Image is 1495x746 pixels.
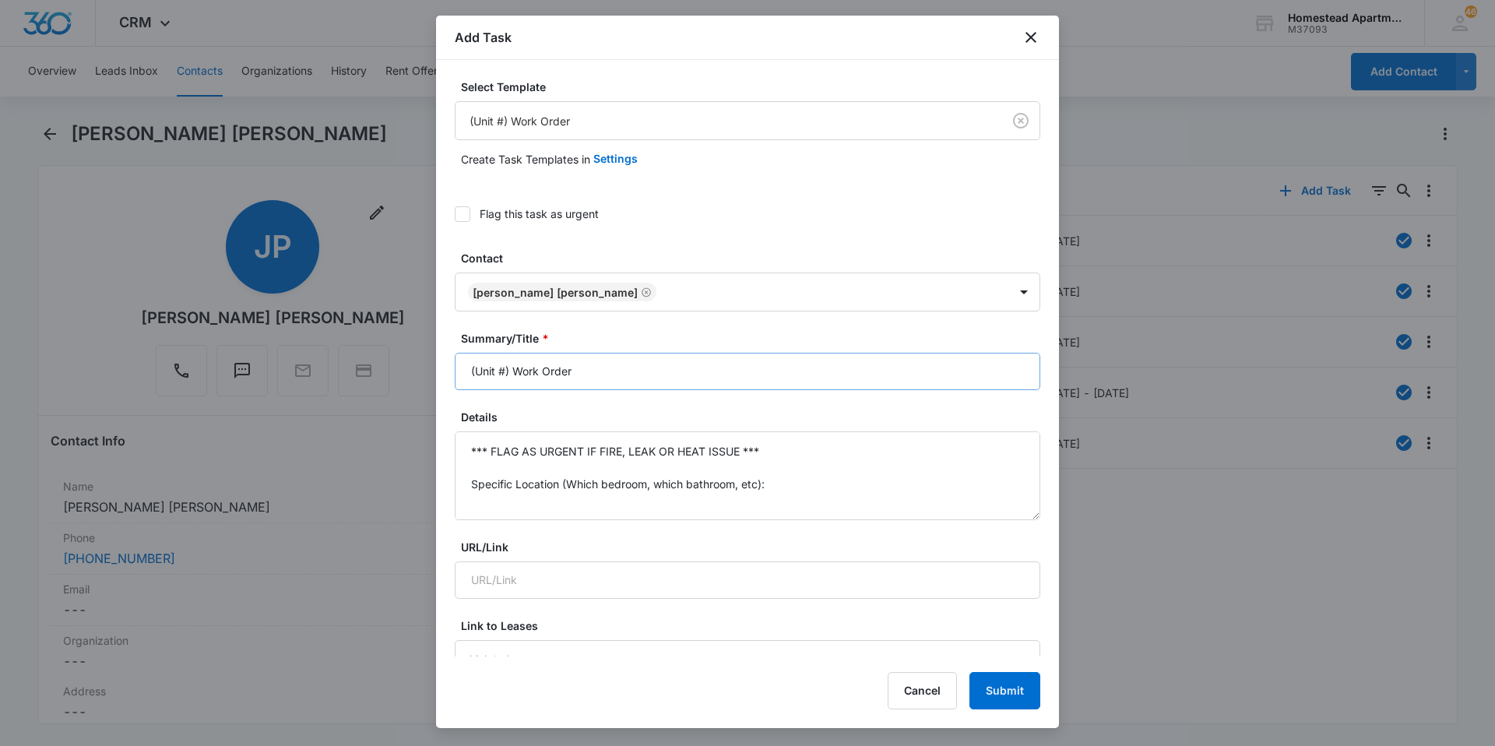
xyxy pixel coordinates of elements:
button: Clear [1008,108,1033,133]
input: URL/Link [455,561,1040,599]
button: Settings [593,140,638,178]
textarea: *** FLAG AS URGENT IF FIRE, LEAK OR HEAT ISSUE *** Specific Location (Which bedroom, which bathro... [455,431,1040,520]
label: URL/Link [461,539,1046,555]
button: Cancel [888,672,957,709]
div: Remove Jose Perez Jasmin Santillan [638,287,652,297]
button: Submit [969,672,1040,709]
h1: Add Task [455,28,512,47]
label: Contact [461,250,1046,266]
label: Summary/Title [461,330,1046,347]
button: close [1022,28,1040,47]
input: Summary/Title [455,353,1040,390]
div: [PERSON_NAME] [PERSON_NAME] [473,286,638,299]
label: Details [461,409,1046,425]
div: Flag this task as urgent [480,206,599,222]
label: Select Template [461,79,1046,95]
p: Create Task Templates in [461,151,590,167]
label: Link to Leases [461,618,1046,634]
